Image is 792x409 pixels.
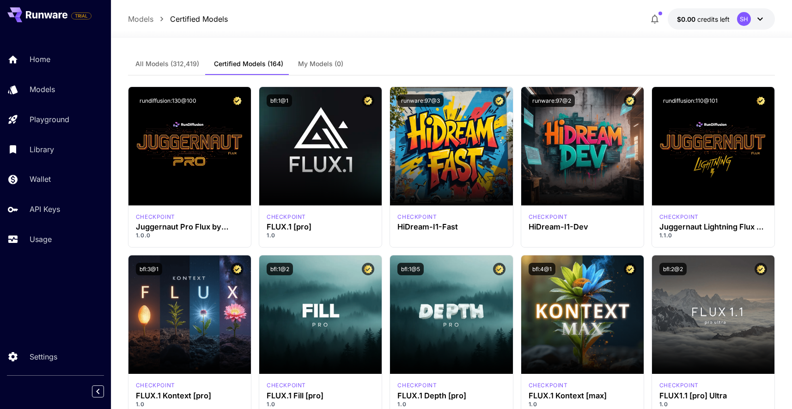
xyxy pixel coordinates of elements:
button: bfl:4@1 [529,263,555,275]
button: Certified Model – Vetted for best performance and includes a commercial license. [362,263,374,275]
button: Certified Model – Vetted for best performance and includes a commercial license. [755,263,767,275]
h3: Juggernaut Lightning Flux by RunDiffusion [659,223,767,231]
p: checkpoint [267,213,306,221]
p: checkpoint [397,213,437,221]
button: Certified Model – Vetted for best performance and includes a commercial license. [362,94,374,107]
div: FLUX.1 D [136,213,175,221]
p: 1.0 [529,400,636,409]
div: SH [737,12,751,26]
div: fluxpro [267,213,306,221]
p: Settings [30,351,57,362]
div: $0.00 [677,14,730,24]
p: checkpoint [659,213,699,221]
button: Certified Model – Vetted for best performance and includes a commercial license. [493,94,506,107]
p: Usage [30,234,52,245]
button: bfl:1@1 [267,94,292,107]
h3: FLUX.1 Kontext [pro] [136,391,244,400]
div: Collapse sidebar [99,383,111,400]
p: 1.0.0 [136,231,244,240]
h3: HiDream-I1-Dev [529,223,636,231]
h3: FLUX.1 Depth [pro] [397,391,505,400]
h3: Juggernaut Pro Flux by RunDiffusion [136,223,244,231]
button: Certified Model – Vetted for best performance and includes a commercial license. [624,263,636,275]
span: TRIAL [72,12,91,19]
div: HiDream Dev [529,213,568,221]
a: Certified Models [170,13,228,25]
button: Certified Model – Vetted for best performance and includes a commercial license. [231,263,244,275]
button: Certified Model – Vetted for best performance and includes a commercial license. [755,94,767,107]
h3: FLUX.1 Fill [pro] [267,391,374,400]
div: fluxultra [659,381,699,390]
button: rundiffusion:130@100 [136,94,200,107]
button: Certified Model – Vetted for best performance and includes a commercial license. [624,94,636,107]
p: Wallet [30,174,51,185]
span: Certified Models (164) [214,60,283,68]
p: 1.0 [267,231,374,240]
p: checkpoint [267,381,306,390]
span: credits left [697,15,730,23]
div: FLUX.1 D [659,213,699,221]
button: $0.00SH [668,8,775,30]
button: bfl:1@5 [397,263,424,275]
p: checkpoint [659,381,699,390]
span: All Models (312,419) [135,60,199,68]
p: API Keys [30,204,60,215]
button: runware:97@3 [397,94,444,107]
p: 1.1.0 [659,231,767,240]
button: runware:97@2 [529,94,575,107]
p: 1.0 [267,400,374,409]
button: bfl:3@1 [136,263,162,275]
p: Library [30,144,54,155]
span: My Models (0) [298,60,343,68]
p: checkpoint [397,381,437,390]
p: checkpoint [136,213,175,221]
button: Certified Model – Vetted for best performance and includes a commercial license. [231,94,244,107]
p: Playground [30,114,69,125]
h3: HiDream-I1-Fast [397,223,505,231]
p: 1.0 [136,400,244,409]
p: Home [30,54,50,65]
div: FLUX.1 Kontext [max] [529,381,568,390]
p: 1.0 [659,400,767,409]
button: Certified Model – Vetted for best performance and includes a commercial license. [493,263,506,275]
a: Models [128,13,153,25]
button: Collapse sidebar [92,385,104,397]
button: rundiffusion:110@101 [659,94,721,107]
p: Models [30,84,55,95]
h3: FLUX.1 Kontext [max] [529,391,636,400]
div: fluxpro [267,381,306,390]
p: 1.0 [397,400,505,409]
p: checkpoint [529,213,568,221]
p: checkpoint [529,381,568,390]
div: fluxpro [397,381,437,390]
span: Add your payment card to enable full platform functionality. [71,10,91,21]
button: bfl:1@2 [267,263,293,275]
div: HiDream Fast [397,213,437,221]
p: checkpoint [136,381,175,390]
span: $0.00 [677,15,697,23]
nav: breadcrumb [128,13,228,25]
h3: FLUX1.1 [pro] Ultra [659,391,767,400]
div: FLUX.1 Kontext [pro] [136,381,175,390]
h3: FLUX.1 [pro] [267,223,374,231]
button: bfl:2@2 [659,263,687,275]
